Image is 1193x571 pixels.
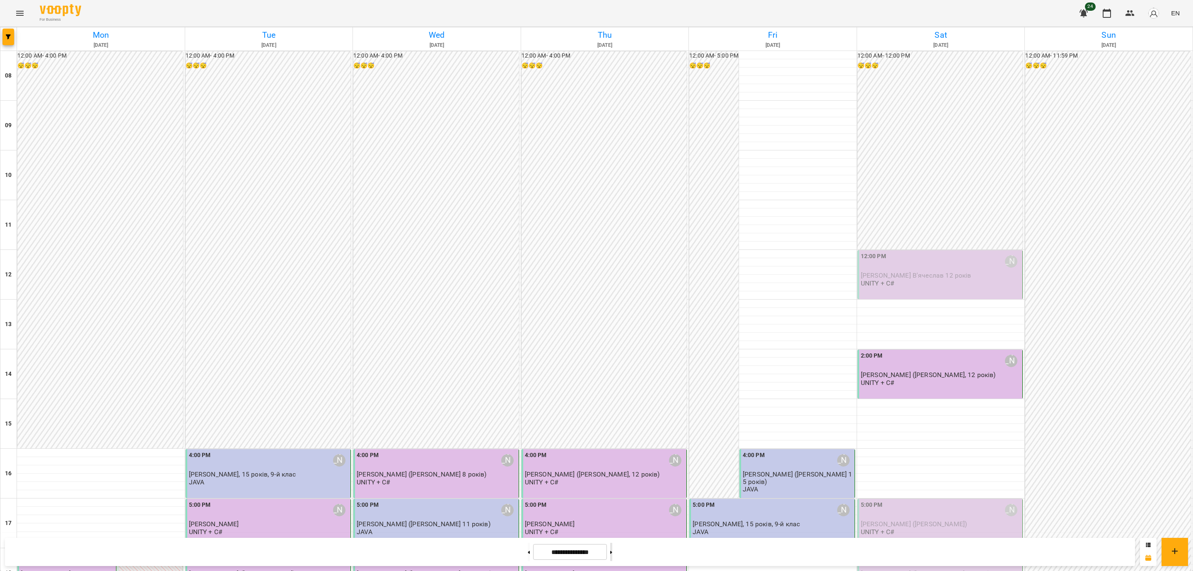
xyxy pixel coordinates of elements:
label: 12:00 PM [861,252,886,261]
h6: 12:00 AM - 5:00 PM [689,51,739,60]
h6: 😴😴😴 [857,61,1023,70]
label: 5:00 PM [525,501,547,510]
h6: 09 [5,121,12,130]
h6: 13 [5,320,12,329]
span: [PERSON_NAME] [525,520,575,528]
p: UNITY + C# [861,379,894,386]
h6: [DATE] [186,41,352,49]
h6: 08 [5,71,12,80]
div: Саенко Олександр Олександрович [333,454,345,467]
span: [PERSON_NAME] ([PERSON_NAME] 8 років) [357,470,486,478]
p: JAVA [743,486,758,493]
h6: Wed [354,29,519,41]
h6: 😴😴😴 [522,61,687,70]
div: Саенко Олександр Олександрович [1005,255,1017,268]
span: [PERSON_NAME] [189,520,239,528]
h6: 12:00 AM - 4:00 PM [522,51,687,60]
label: 5:00 PM [693,501,715,510]
span: [PERSON_NAME] В'ячеслав 12 років [861,271,971,279]
h6: [DATE] [1026,41,1191,49]
h6: [DATE] [522,41,688,49]
span: [PERSON_NAME], 15 років, 9-й клас [693,520,800,528]
img: avatar_s.png [1148,7,1159,19]
label: 5:00 PM [189,501,211,510]
h6: 12:00 AM - 12:00 PM [857,51,1023,60]
h6: 14 [5,370,12,379]
p: UNITY + C# [525,528,558,535]
label: 5:00 PM [357,501,379,510]
h6: 12:00 AM - 4:00 PM [17,51,183,60]
span: For Business [40,17,81,22]
div: Саенко Олександр Олександрович [837,454,850,467]
div: Саенко Олександр Олександрович [1005,504,1017,516]
h6: 12:00 AM - 11:59 PM [1025,51,1191,60]
p: JAVA [357,528,372,535]
h6: Mon [18,29,184,41]
div: Саенко Олександр Олександрович [333,504,345,516]
h6: [DATE] [858,41,1024,49]
h6: 😴😴😴 [689,61,739,70]
p: JAVA [189,479,205,486]
h6: 12:00 AM - 4:00 PM [353,51,519,60]
h6: Sun [1026,29,1191,41]
h6: 11 [5,220,12,230]
h6: 12:00 AM - 4:00 PM [186,51,351,60]
label: 2:00 PM [861,351,883,361]
h6: Sat [858,29,1024,41]
p: UNITY + C# [357,479,390,486]
h6: 😴😴😴 [1025,61,1191,70]
img: Voopty Logo [40,4,81,16]
p: UNITY + C# [189,528,222,535]
label: 4:00 PM [743,451,765,460]
h6: [DATE] [18,41,184,49]
h6: Thu [522,29,688,41]
div: Саенко Олександр Олександрович [501,454,514,467]
p: UNITY + C# [861,528,894,535]
h6: 😴😴😴 [186,61,351,70]
label: 5:00 PM [861,501,883,510]
h6: 10 [5,171,12,180]
p: UNITY + C# [861,280,894,287]
h6: 12 [5,270,12,279]
span: [PERSON_NAME] ([PERSON_NAME], 12 років) [525,470,660,478]
span: 24 [1085,2,1096,11]
label: 4:00 PM [525,451,547,460]
h6: Fri [690,29,855,41]
h6: [DATE] [690,41,855,49]
h6: Tue [186,29,352,41]
div: Саенко Олександр Олександрович [669,504,681,516]
button: Menu [10,3,30,23]
h6: 17 [5,519,12,528]
div: Саенко Олександр Олександрович [501,504,514,516]
span: [PERSON_NAME] ([PERSON_NAME]) [861,520,967,528]
h6: [DATE] [354,41,519,49]
div: Саенко Олександр Олександрович [669,454,681,467]
h6: 😴😴😴 [353,61,519,70]
span: [PERSON_NAME], 15 років, 9-й клас [189,470,296,478]
p: JAVA [693,528,708,535]
span: [PERSON_NAME] ([PERSON_NAME] 15 років) [743,470,852,485]
h6: 15 [5,419,12,428]
h6: 16 [5,469,12,478]
button: EN [1168,5,1183,21]
span: [PERSON_NAME] ([PERSON_NAME] 11 років) [357,520,490,528]
span: EN [1171,9,1180,17]
p: UNITY + C# [525,479,558,486]
label: 4:00 PM [189,451,211,460]
span: [PERSON_NAME] ([PERSON_NAME], 12 років) [861,371,996,379]
h6: 😴😴😴 [17,61,183,70]
div: Саенко Олександр Олександрович [837,504,850,516]
label: 4:00 PM [357,451,379,460]
div: Саенко Олександр Олександрович [1005,355,1017,367]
